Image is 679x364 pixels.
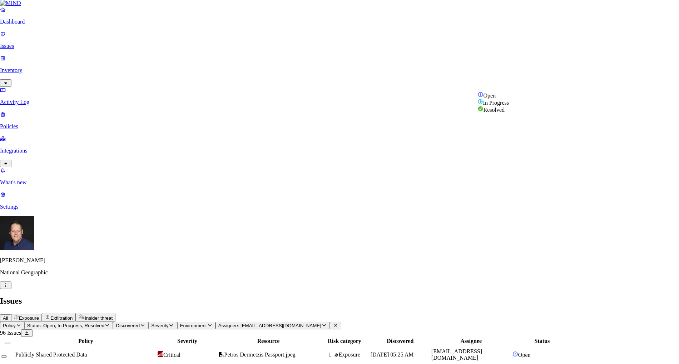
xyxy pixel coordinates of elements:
[483,100,509,106] span: In Progress
[478,106,484,112] img: status-resolved
[484,93,496,99] span: Open
[484,107,505,113] span: Resolved
[478,92,484,98] img: status-open
[478,99,483,105] img: status-in-progress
